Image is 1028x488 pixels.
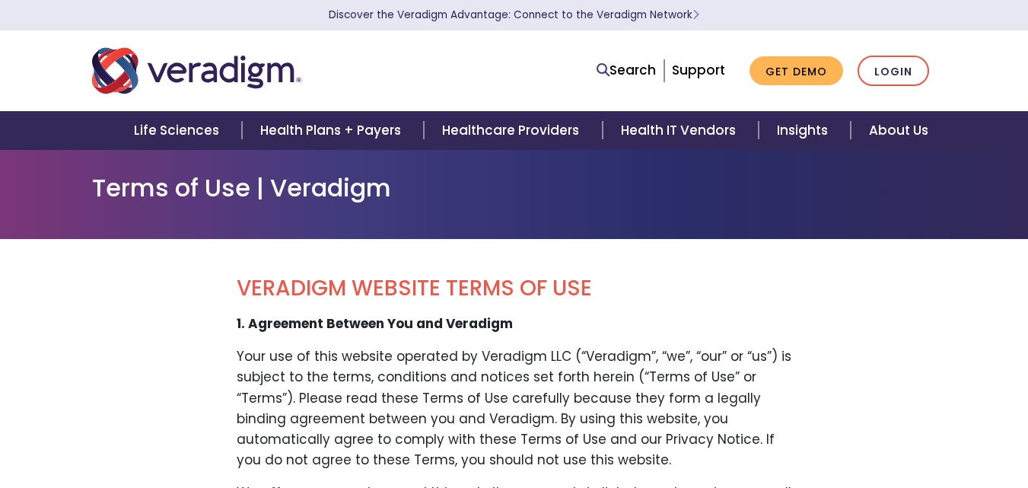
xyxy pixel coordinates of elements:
[424,111,602,150] a: Healthcare Providers
[242,111,424,150] a: Health Plans + Payers
[759,111,851,150] a: Insights
[237,346,792,470] p: Your use of this website operated by Veradigm LLC (“Veradigm”, “we”, “our” or “us”) is subject to...
[603,111,759,150] a: Health IT Vendors
[858,56,929,87] a: Login
[92,174,937,203] h1: Terms of Use | Veradigm
[329,8,699,22] a: Discover the Veradigm Advantage: Connect to the Veradigm NetworkLearn More
[92,46,301,96] img: Veradigm logo
[597,60,656,81] a: Search
[851,111,947,150] a: About Us
[672,61,725,79] a: Support
[692,8,699,22] span: Learn More
[750,56,843,86] a: Get Demo
[116,111,242,150] a: Life Sciences
[237,276,792,301] h2: VERADIGM WEBSITE TERMS OF USE
[237,314,513,333] strong: 1. Agreement Between You and Veradigm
